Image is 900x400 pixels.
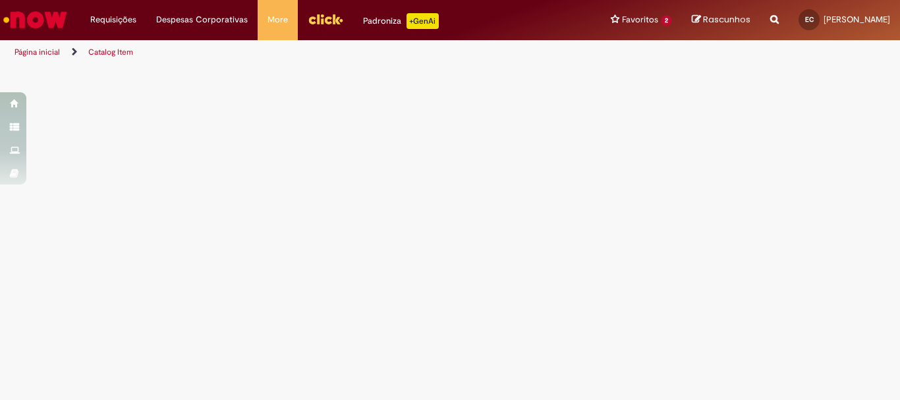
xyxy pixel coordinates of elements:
[692,14,750,26] a: Rascunhos
[661,15,672,26] span: 2
[363,13,439,29] div: Padroniza
[622,13,658,26] span: Favoritos
[88,47,133,57] a: Catalog Item
[14,47,60,57] a: Página inicial
[90,13,136,26] span: Requisições
[805,15,814,24] span: EC
[267,13,288,26] span: More
[308,9,343,29] img: click_logo_yellow_360x200.png
[407,13,439,29] p: +GenAi
[1,7,69,33] img: ServiceNow
[156,13,248,26] span: Despesas Corporativas
[824,14,890,25] span: [PERSON_NAME]
[10,40,590,65] ul: Trilhas de página
[703,13,750,26] span: Rascunhos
